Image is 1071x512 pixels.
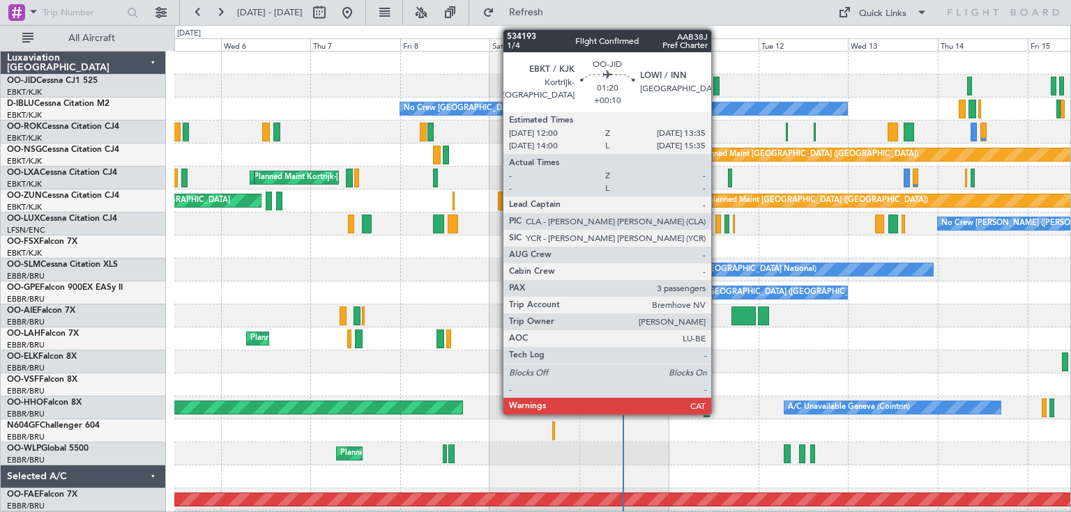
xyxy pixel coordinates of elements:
a: OO-LAHFalcon 7X [7,329,79,338]
span: OO-ROK [7,123,42,131]
span: All Aircraft [36,33,147,43]
span: D-IBLU [7,100,34,108]
span: OO-WLP [7,444,41,453]
a: LFSN/ENC [7,225,45,235]
a: OO-FAEFalcon 7X [7,490,77,499]
div: Wed 13 [848,38,938,51]
div: Thu 14 [938,38,1028,51]
span: OO-LUX [7,215,40,223]
span: OO-JID [7,77,36,85]
span: OO-NSG [7,146,42,154]
button: Refresh [476,1,560,24]
a: OO-WLPGlobal 5500 [7,444,89,453]
span: Refresh [497,8,556,17]
div: No Crew [GEOGRAPHIC_DATA] ([GEOGRAPHIC_DATA] National) [583,259,816,280]
a: OO-ELKFalcon 8X [7,352,77,361]
div: No Crew [GEOGRAPHIC_DATA] ([GEOGRAPHIC_DATA] National) [672,282,906,303]
a: EBBR/BRU [7,386,45,396]
a: OO-ROKCessna Citation CJ4 [7,123,119,131]
span: OO-GPE [7,284,40,292]
span: OO-LAH [7,329,40,338]
a: EBKT/KJK [7,110,42,121]
div: Tue 5 [131,38,221,51]
span: OO-FSX [7,238,39,246]
span: OO-LXA [7,169,40,177]
a: OO-HHOFalcon 8X [7,398,82,407]
div: [DATE] [177,28,201,40]
a: OO-GPEFalcon 900EX EASy II [7,284,123,292]
span: [DATE] - [DATE] [237,6,303,19]
button: Quick Links [831,1,934,24]
div: Thu 7 [310,38,400,51]
div: Planned Maint Milan (Linate) [340,443,441,464]
a: OO-LXACessna Citation CJ4 [7,169,117,177]
div: Planned Maint [GEOGRAPHIC_DATA] ([GEOGRAPHIC_DATA] National) [250,328,503,349]
a: EBKT/KJK [7,87,42,98]
button: All Aircraft [15,27,151,49]
div: Tue 12 [759,38,849,51]
div: Sun 10 [579,38,669,51]
a: EBBR/BRU [7,317,45,327]
a: OO-SLMCessna Citation XLS [7,261,118,269]
a: OO-JIDCessna CJ1 525 [7,77,98,85]
div: Quick Links [859,7,906,21]
span: OO-VSF [7,375,39,384]
div: Unplanned Maint [GEOGRAPHIC_DATA] ([GEOGRAPHIC_DATA]) [699,190,928,211]
div: Wed 6 [221,38,311,51]
a: EBBR/BRU [7,409,45,419]
span: OO-AIE [7,307,37,315]
a: D-IBLUCessna Citation M2 [7,100,109,108]
span: OO-ZUN [7,192,42,200]
a: EBBR/BRU [7,271,45,281]
a: EBKT/KJK [7,179,42,189]
a: EBBR/BRU [7,501,45,511]
a: EBKT/KJK [7,202,42,212]
a: N604GFChallenger 604 [7,421,100,430]
span: OO-SLM [7,261,40,269]
span: OO-HHO [7,398,43,407]
a: OO-VSFFalcon 8X [7,375,77,384]
div: A/C Unavailable Geneva (Cointrin) [788,397,910,418]
div: Mon 11 [669,38,759,51]
span: OO-ELK [7,352,38,361]
a: OO-NSGCessna Citation CJ4 [7,146,119,154]
div: Sat 9 [489,38,579,51]
a: EBBR/BRU [7,294,45,304]
div: Planned Maint [GEOGRAPHIC_DATA] ([GEOGRAPHIC_DATA]) [699,144,918,165]
a: EBBR/BRU [7,340,45,350]
a: OO-LUXCessna Citation CJ4 [7,215,117,223]
a: EBKT/KJK [7,156,42,166]
a: OO-AIEFalcon 7X [7,307,75,315]
span: N604GF [7,421,40,430]
span: OO-FAE [7,490,39,499]
a: OO-FSXFalcon 7X [7,238,77,246]
div: No Crew [GEOGRAPHIC_DATA] ([GEOGRAPHIC_DATA] National) [404,98,637,119]
input: Trip Number [43,2,123,23]
a: EBKT/KJK [7,248,42,258]
div: Planned Maint Kortrijk-[GEOGRAPHIC_DATA] [254,167,416,188]
a: EBKT/KJK [7,133,42,143]
a: EBBR/BRU [7,455,45,465]
div: Fri 8 [400,38,490,51]
a: OO-ZUNCessna Citation CJ4 [7,192,119,200]
a: EBBR/BRU [7,432,45,442]
a: EBBR/BRU [7,363,45,373]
